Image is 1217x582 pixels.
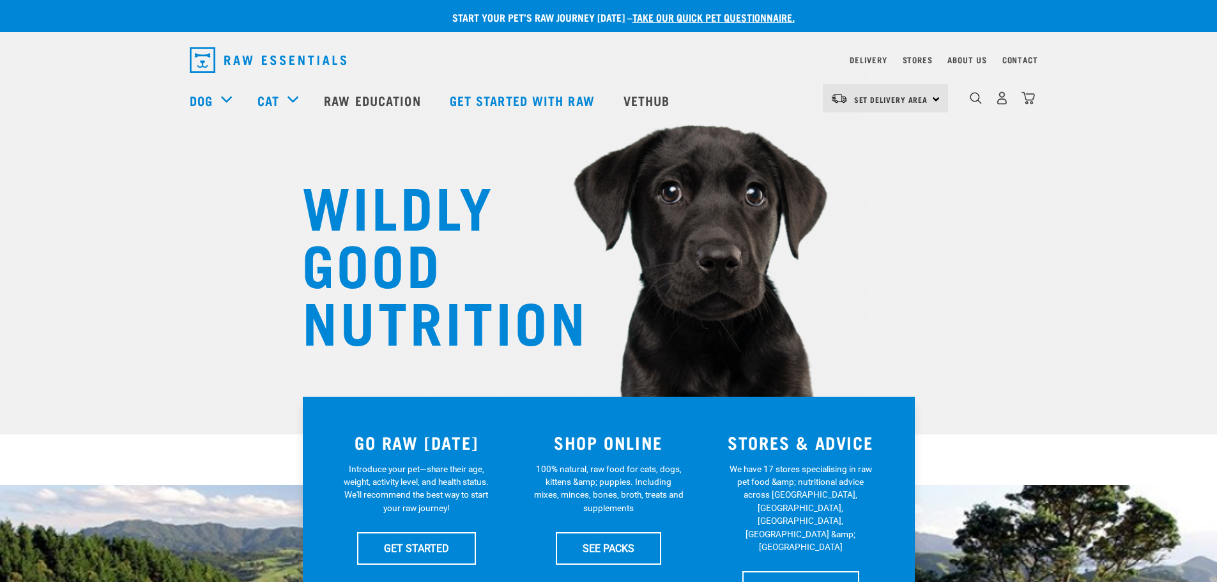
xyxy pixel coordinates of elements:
[180,42,1038,78] nav: dropdown navigation
[520,433,697,452] h3: SHOP ONLINE
[311,75,436,126] a: Raw Education
[830,93,848,104] img: van-moving.png
[726,463,876,554] p: We have 17 stores specialising in raw pet food &amp; nutritional advice across [GEOGRAPHIC_DATA],...
[903,57,933,62] a: Stores
[970,92,982,104] img: home-icon-1@2x.png
[257,91,279,110] a: Cat
[556,532,661,564] a: SEE PACKS
[533,463,684,515] p: 100% natural, raw food for cats, dogs, kittens &amp; puppies. Including mixes, minces, bones, bro...
[712,433,889,452] h3: STORES & ADVICE
[1002,57,1038,62] a: Contact
[611,75,686,126] a: Vethub
[850,57,887,62] a: Delivery
[947,57,986,62] a: About Us
[357,532,476,564] a: GET STARTED
[341,463,491,515] p: Introduce your pet—share their age, weight, activity level, and health status. We'll recommend th...
[632,14,795,20] a: take our quick pet questionnaire.
[1022,91,1035,105] img: home-icon@2x.png
[328,433,505,452] h3: GO RAW [DATE]
[190,91,213,110] a: Dog
[437,75,611,126] a: Get started with Raw
[995,91,1009,105] img: user.png
[854,97,928,102] span: Set Delivery Area
[190,47,346,73] img: Raw Essentials Logo
[302,176,558,348] h1: WILDLY GOOD NUTRITION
